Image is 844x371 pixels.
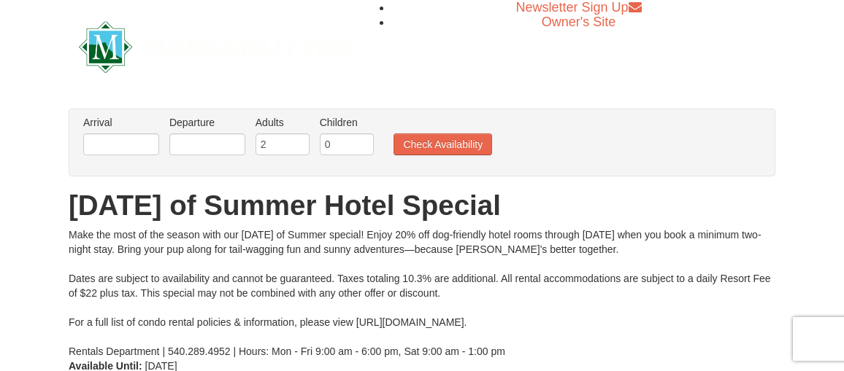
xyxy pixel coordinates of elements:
h1: [DATE] of Summer Hotel Special [69,191,775,220]
label: Adults [256,115,310,130]
label: Children [320,115,374,130]
label: Departure [169,115,245,130]
img: Massanutten Resort Logo [79,21,352,73]
a: Massanutten Resort [79,28,352,62]
div: Make the most of the season with our [DATE] of Summer special! Enjoy 20% off dog-friendly hotel r... [69,227,775,359]
label: Arrival [83,115,159,130]
button: Check Availability [394,133,492,155]
a: Owner's Site [542,15,615,29]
